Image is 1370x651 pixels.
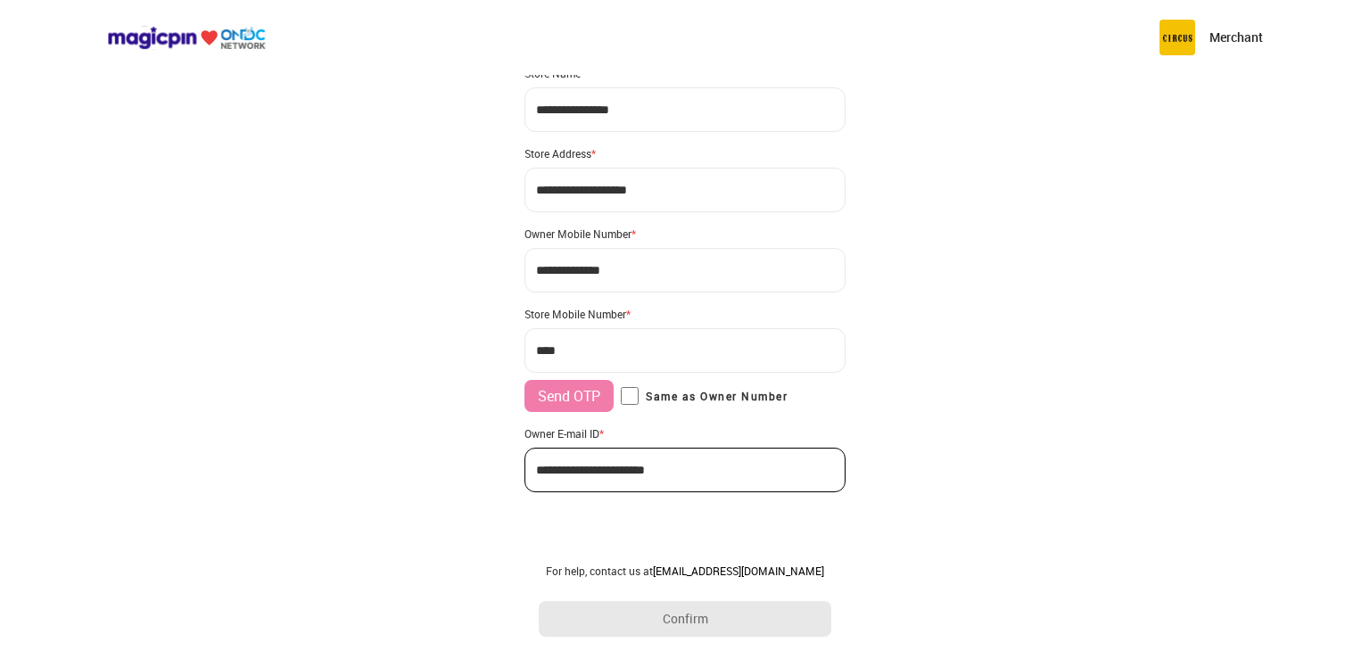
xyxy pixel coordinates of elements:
[621,387,639,405] input: Same as Owner Number
[621,387,788,405] label: Same as Owner Number
[653,564,824,578] a: [EMAIL_ADDRESS][DOMAIN_NAME]
[524,227,846,241] div: Owner Mobile Number
[1209,29,1263,46] p: Merchant
[524,307,846,321] div: Store Mobile Number
[524,146,846,161] div: Store Address
[524,426,846,441] div: Owner E-mail ID
[539,601,831,637] button: Confirm
[524,380,614,412] button: Send OTP
[107,26,266,50] img: ondc-logo-new-small.8a59708e.svg
[1160,20,1195,55] img: circus.b677b59b.png
[539,564,831,578] div: For help, contact us at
